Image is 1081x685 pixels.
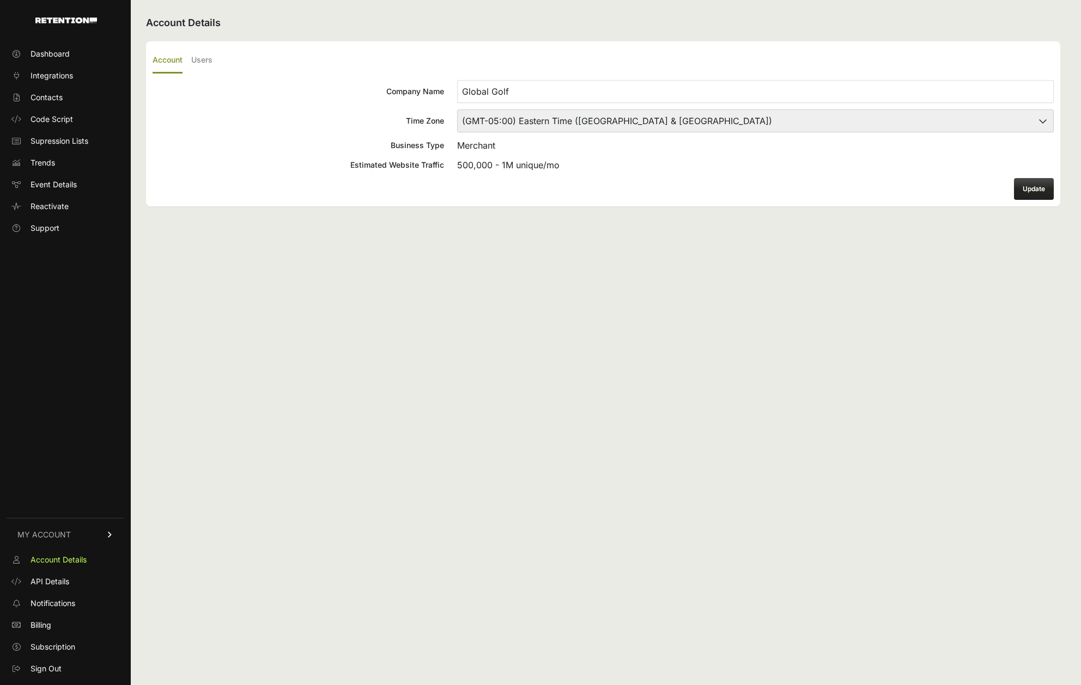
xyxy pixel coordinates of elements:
a: Reactivate [7,198,124,215]
span: Contacts [31,92,63,103]
span: Code Script [31,114,73,125]
a: Supression Lists [7,132,124,150]
a: Billing [7,616,124,634]
h2: Account Details [146,15,1060,30]
div: Merchant [457,139,1054,152]
select: Time Zone [457,109,1054,132]
div: 500,000 - 1M unique/mo [457,158,1054,172]
label: Account [153,48,183,74]
a: Subscription [7,638,124,656]
div: Time Zone [153,115,444,126]
span: Dashboard [31,48,70,59]
span: Subscription [31,641,75,652]
span: Account Details [31,554,87,565]
a: MY ACCOUNT [7,518,124,551]
div: Estimated Website Traffic [153,160,444,170]
span: API Details [31,576,69,587]
span: Reactivate [31,201,69,212]
a: API Details [7,573,124,590]
span: Billing [31,620,51,631]
a: Integrations [7,67,124,84]
span: Sign Out [31,663,62,674]
span: Event Details [31,179,77,190]
span: Integrations [31,70,73,81]
span: Trends [31,157,55,168]
span: Notifications [31,598,75,609]
span: MY ACCOUNT [17,529,71,540]
a: Trends [7,154,124,172]
img: Retention.com [35,17,97,23]
input: Company Name [457,80,1054,103]
a: Notifications [7,595,124,612]
span: Supression Lists [31,136,88,146]
a: Contacts [7,89,124,106]
a: Dashboard [7,45,124,63]
a: Event Details [7,176,124,193]
span: Support [31,223,59,234]
div: Company Name [153,86,444,97]
div: Business Type [153,140,444,151]
a: Support [7,219,124,237]
a: Account Details [7,551,124,568]
label: Users [191,48,212,74]
a: Sign Out [7,660,124,677]
a: Code Script [7,111,124,128]
button: Update [1014,178,1054,200]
